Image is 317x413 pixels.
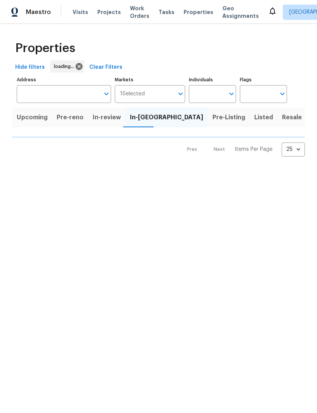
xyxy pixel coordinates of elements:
[282,139,305,159] div: 25
[115,78,185,82] label: Markets
[222,5,259,20] span: Geo Assignments
[130,112,203,123] span: In-[GEOGRAPHIC_DATA]
[15,63,45,72] span: Hide filters
[277,89,288,99] button: Open
[93,112,121,123] span: In-review
[175,89,186,99] button: Open
[180,142,305,157] nav: Pagination Navigation
[226,89,237,99] button: Open
[282,112,302,123] span: Resale
[158,9,174,15] span: Tasks
[50,60,84,73] div: loading...
[17,112,48,123] span: Upcoming
[212,112,245,123] span: Pre-Listing
[184,8,213,16] span: Properties
[54,63,77,70] span: loading...
[130,5,149,20] span: Work Orders
[120,91,145,97] span: 1 Selected
[189,78,236,82] label: Individuals
[89,63,122,72] span: Clear Filters
[86,60,125,74] button: Clear Filters
[15,44,75,52] span: Properties
[17,78,111,82] label: Address
[235,146,273,153] p: Items Per Page
[254,112,273,123] span: Listed
[73,8,88,16] span: Visits
[26,8,51,16] span: Maestro
[240,78,287,82] label: Flags
[12,60,48,74] button: Hide filters
[97,8,121,16] span: Projects
[57,112,84,123] span: Pre-reno
[101,89,112,99] button: Open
